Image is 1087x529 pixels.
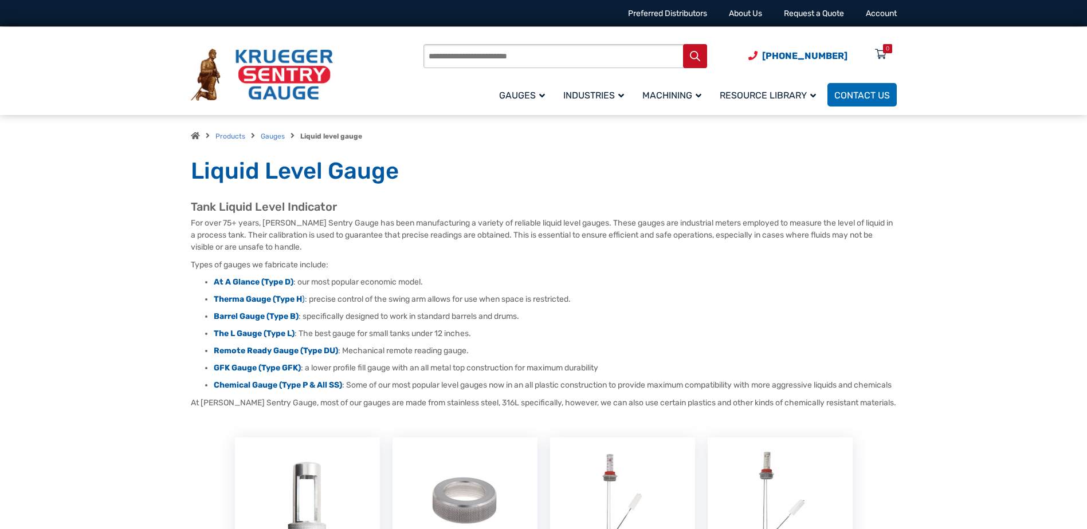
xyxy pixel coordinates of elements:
[214,329,295,338] a: The L Gauge (Type L)
[214,346,338,356] a: Remote Ready Gauge (Type DU)
[191,397,897,409] p: At [PERSON_NAME] Sentry Gauge, most of our gauges are made from stainless steel, 316L specificall...
[834,90,890,101] span: Contact Us
[214,362,897,374] li: : a lower profile fill gauge with an all metal top construction for maximum durability
[215,132,245,140] a: Products
[191,217,897,253] p: For over 75+ years, [PERSON_NAME] Sentry Gauge has been manufacturing a variety of reliable liqui...
[191,157,897,185] h1: Liquid Level Gauge
[191,200,897,214] h2: Tank Liquid Level Indicator
[556,81,635,108] a: Industries
[191,49,333,101] img: Krueger Sentry Gauge
[720,90,816,101] span: Resource Library
[214,294,897,305] li: : precise control of the swing arm allows for use when space is restricted.
[214,328,897,339] li: : The best gauge for small tanks under 12 inches.
[214,345,897,357] li: : Mechanical remote reading gauge.
[635,81,713,108] a: Machining
[214,277,293,287] a: At A Glance (Type D)
[191,259,897,271] p: Types of gauges we fabricate include:
[642,90,701,101] span: Machining
[563,90,624,101] span: Industries
[886,44,889,53] div: 0
[499,90,545,101] span: Gauges
[748,49,847,63] a: Phone Number (920) 434-8860
[214,363,301,373] a: GFK Gauge (Type GFK)
[784,9,844,18] a: Request a Quote
[214,311,897,322] li: : specifically designed to work in standard barrels and drums.
[729,9,762,18] a: About Us
[300,132,362,140] strong: Liquid level gauge
[214,277,897,288] li: : our most popular economic model.
[628,9,707,18] a: Preferred Distributors
[762,50,847,61] span: [PHONE_NUMBER]
[214,380,342,390] a: Chemical Gauge (Type P & All SS)
[214,294,305,304] a: Therma Gauge (Type H)
[866,9,897,18] a: Account
[214,311,299,321] a: Barrel Gauge (Type B)
[492,81,556,108] a: Gauges
[827,83,897,106] a: Contact Us
[261,132,285,140] a: Gauges
[214,380,897,391] li: : Some of our most popular level gauges now in an all plastic construction to provide maximum com...
[214,294,302,304] strong: Therma Gauge (Type H
[713,81,827,108] a: Resource Library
